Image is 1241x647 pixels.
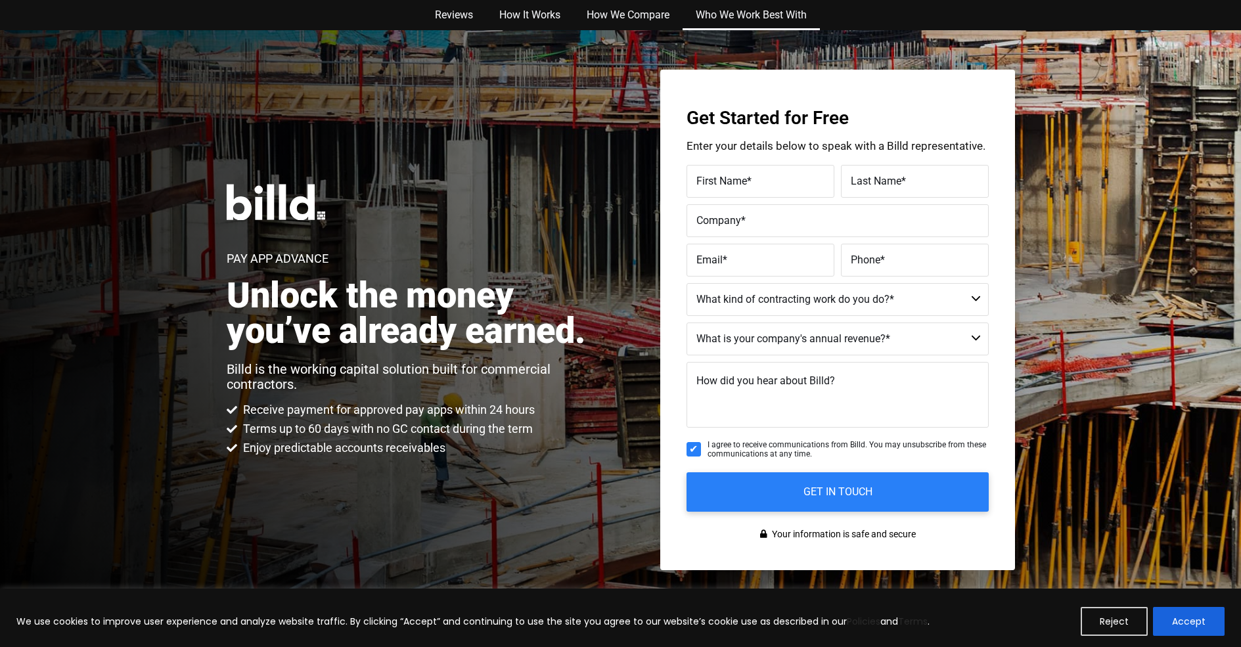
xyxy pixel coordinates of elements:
[696,254,723,266] span: Email
[847,615,880,628] a: Policies
[227,278,599,349] h2: Unlock the money you’ve already earned.
[708,440,989,459] span: I agree to receive communications from Billd. You may unsubscribe from these communications at an...
[240,421,533,437] span: Terms up to 60 days with no GC contact during the term
[851,254,880,266] span: Phone
[687,442,701,457] input: I agree to receive communications from Billd. You may unsubscribe from these communications at an...
[687,472,989,512] input: GET IN TOUCH
[1153,607,1225,636] button: Accept
[769,525,916,544] span: Your information is safe and secure
[898,615,928,628] a: Terms
[227,362,599,392] p: Billd is the working capital solution built for commercial contractors.
[16,614,930,629] p: We use cookies to improve user experience and analyze website traffic. By clicking “Accept” and c...
[227,253,328,265] h1: Pay App Advance
[696,214,741,227] span: Company
[687,109,989,127] h3: Get Started for Free
[240,440,445,456] span: Enjoy predictable accounts receivables
[696,374,835,387] span: How did you hear about Billd?
[240,402,535,418] span: Receive payment for approved pay apps within 24 hours
[1081,607,1148,636] button: Reject
[687,141,989,152] p: Enter your details below to speak with a Billd representative.
[851,175,901,187] span: Last Name
[696,175,747,187] span: First Name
